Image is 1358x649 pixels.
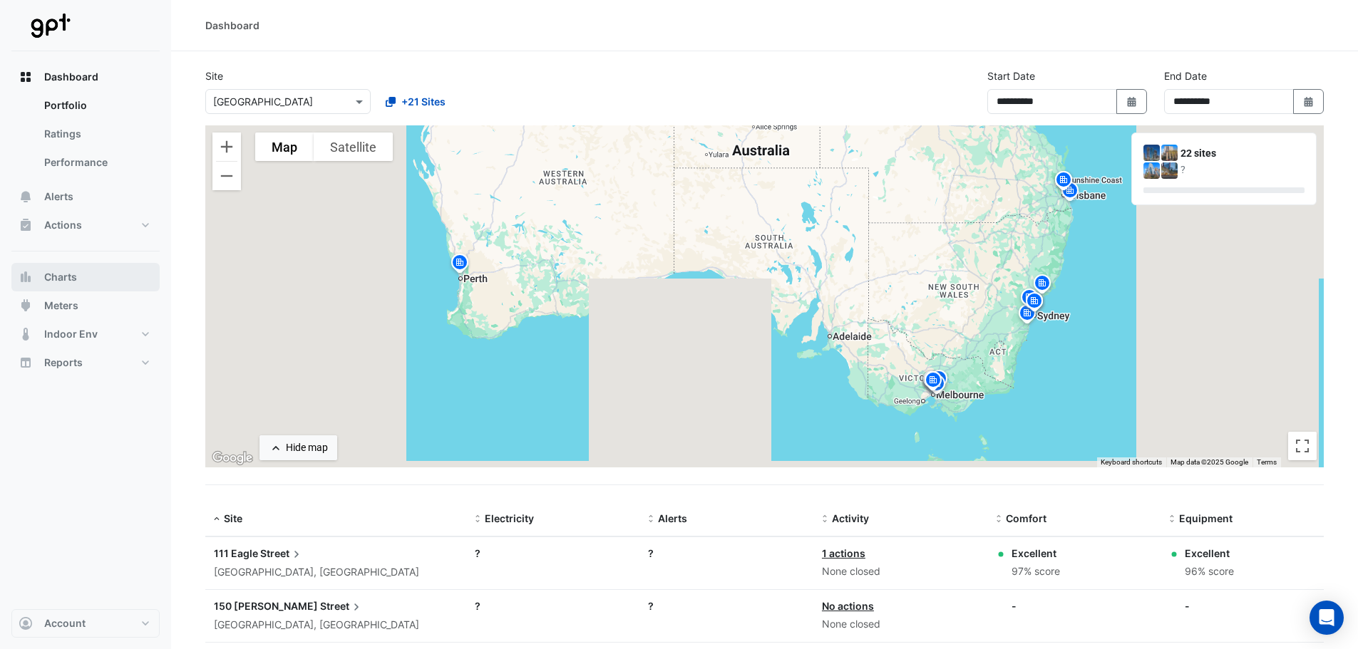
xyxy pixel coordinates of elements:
[11,609,160,638] button: Account
[927,368,950,393] img: site-pin.svg
[475,546,632,561] div: ?
[19,189,33,204] app-icon: Alerts
[1302,95,1315,108] fa-icon: Select Date
[209,449,256,467] a: Open this area in Google Maps (opens a new window)
[822,547,865,559] a: 1 actions
[1101,457,1162,467] button: Keyboard shortcuts
[1012,546,1060,561] div: Excellent
[44,270,77,284] span: Charts
[205,18,259,33] div: Dashboard
[19,327,33,341] app-icon: Indoor Env
[1161,145,1178,161] img: 150 Collins Street
[11,63,160,91] button: Dashboard
[320,598,364,614] span: Street
[11,348,160,377] button: Reports
[920,369,943,394] img: site-pin.svg
[44,189,73,204] span: Alerts
[1031,273,1054,298] img: site-pin.svg
[648,598,805,613] div: ?
[376,89,455,114] button: +21 Sites
[286,440,328,455] div: Hide map
[212,133,241,161] button: Zoom in
[260,546,304,561] span: Street
[19,270,33,284] app-icon: Charts
[19,218,33,232] app-icon: Actions
[44,355,83,370] span: Reports
[1171,458,1248,466] span: Map data ©2025 Google
[1052,170,1075,194] img: site-pin.svg
[17,11,81,40] img: Company Logo
[1018,287,1041,312] img: site-pin.svg
[822,600,874,612] a: No actions
[987,68,1035,83] label: Start Date
[832,512,869,524] span: Activity
[11,320,160,348] button: Indoor Env
[1288,432,1317,460] button: Toggle fullscreen view
[822,564,979,580] div: None closed
[214,600,318,612] span: 150 [PERSON_NAME]
[19,70,33,84] app-icon: Dashboard
[259,435,337,460] button: Hide map
[44,70,98,84] span: Dashboard
[19,355,33,370] app-icon: Reports
[1012,564,1060,580] div: 97% score
[1185,598,1190,613] div: -
[11,182,160,211] button: Alerts
[1006,512,1046,524] span: Comfort
[33,120,160,148] a: Ratings
[822,616,979,633] div: None closed
[212,162,241,190] button: Zoom out
[11,211,160,239] button: Actions
[1257,458,1277,466] a: Terms (opens in new tab)
[214,547,258,559] span: 111 Eagle
[33,91,160,120] a: Portfolio
[1143,162,1160,179] img: 530 Collins Street
[209,449,256,467] img: Google
[214,617,458,633] div: [GEOGRAPHIC_DATA], [GEOGRAPHIC_DATA]
[1023,291,1046,316] img: site-pin.svg
[11,263,160,291] button: Charts
[401,94,446,109] span: +21 Sites
[214,564,458,581] div: [GEOGRAPHIC_DATA], [GEOGRAPHIC_DATA]
[44,218,82,232] span: Actions
[19,298,33,313] app-icon: Meters
[922,370,945,395] img: site-pin.svg
[1179,512,1233,524] span: Equipment
[44,298,78,313] span: Meters
[475,598,632,613] div: ?
[44,616,86,630] span: Account
[205,68,223,83] label: Site
[1161,162,1178,179] img: 580 George Street
[1143,145,1160,161] img: 111 Eagle Street
[44,327,98,341] span: Indoor Env
[1059,180,1081,205] img: site-pin.svg
[1185,564,1234,580] div: 96% score
[255,133,314,161] button: Show street map
[314,133,393,161] button: Show satellite imagery
[1164,68,1207,83] label: End Date
[925,373,948,398] img: site-pin.svg
[1180,146,1305,161] div: 22 sites
[11,291,160,320] button: Meters
[224,512,242,524] span: Site
[1185,546,1234,561] div: Excellent
[648,546,805,561] div: ?
[1310,601,1344,635] div: Open Intercom Messenger
[1180,162,1305,177] div: ?
[1012,598,1017,613] div: -
[448,252,471,277] img: site-pin.svg
[1016,303,1039,328] img: site-pin.svg
[658,512,687,524] span: Alerts
[11,91,160,182] div: Dashboard
[485,512,534,524] span: Electricity
[1126,95,1138,108] fa-icon: Select Date
[33,148,160,177] a: Performance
